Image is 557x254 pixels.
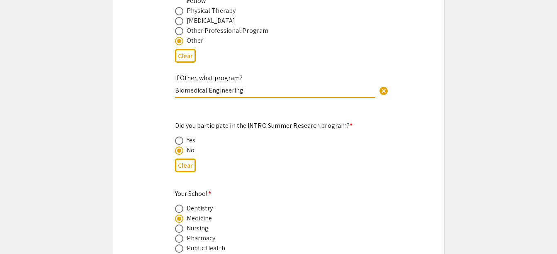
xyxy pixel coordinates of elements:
[175,86,375,95] input: Type Here
[175,73,243,82] mat-label: If Other, what program?
[187,213,212,223] div: Medicine
[187,26,269,36] div: Other Professional Program
[187,223,209,233] div: Nursing
[187,16,235,26] div: [MEDICAL_DATA]
[175,159,196,172] button: Clear
[187,36,204,46] div: Other
[187,233,216,243] div: Pharmacy
[187,6,236,16] div: Physical Therapy
[379,86,389,96] span: cancel
[187,243,225,253] div: Public Health
[6,217,35,248] iframe: Chat
[175,121,353,130] mat-label: Did you participate in the INTRO Summer Research program?
[187,203,213,213] div: Dentistry
[175,49,196,63] button: Clear
[187,145,195,155] div: No
[375,82,392,99] button: Clear
[175,189,211,198] mat-label: Your School
[187,135,195,145] div: Yes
